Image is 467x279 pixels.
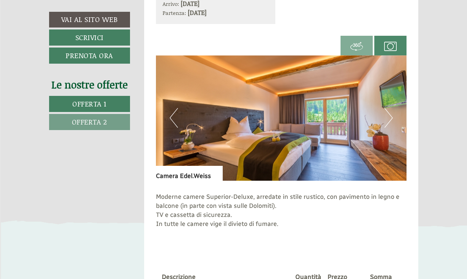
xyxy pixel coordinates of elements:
[156,166,223,181] div: Camera Edel.Weiss
[163,9,186,17] small: Partenza:
[188,8,207,17] b: [DATE]
[384,40,397,53] img: camera.svg
[156,55,407,181] img: image
[49,29,130,46] a: Scrivici
[170,108,178,128] button: Previous
[49,77,130,92] div: Le nostre offerte
[72,117,107,127] span: Offerta 2
[350,40,363,53] img: 360-grad.svg
[385,108,393,128] button: Next
[156,193,407,237] p: Moderne camere Superior-Deluxe, arredate in stile rustico, con pavimento in legno e balcone (in p...
[49,48,130,64] a: Prenota ora
[72,99,106,109] span: Offerta 1
[49,12,130,28] a: Vai al sito web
